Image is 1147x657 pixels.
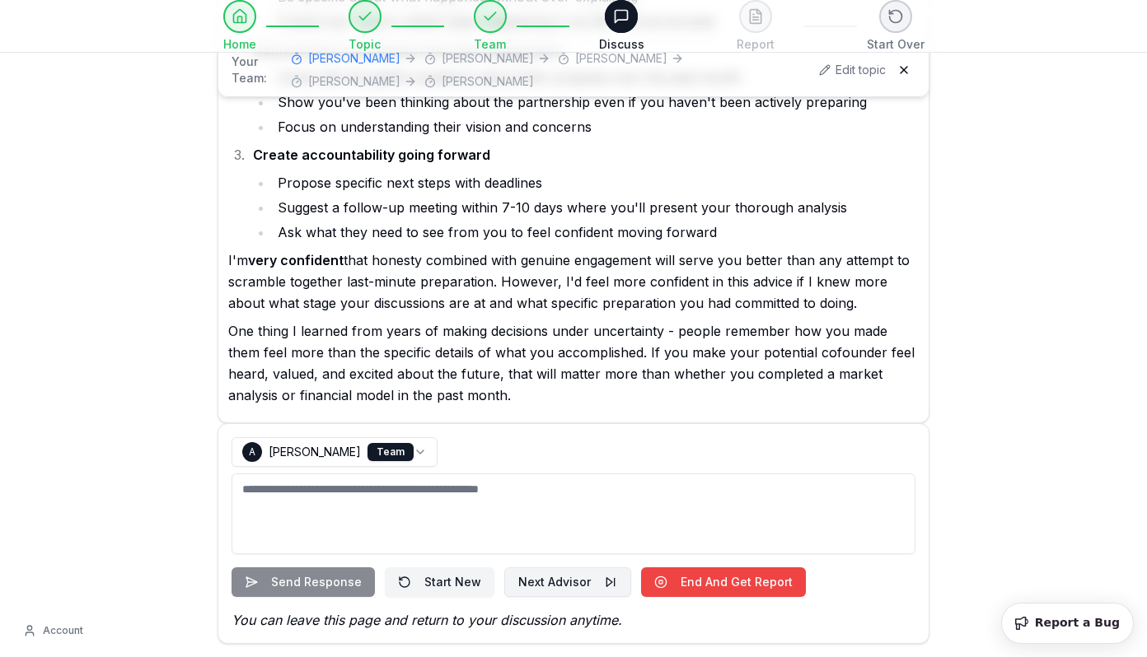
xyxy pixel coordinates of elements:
span: [PERSON_NAME] [308,50,400,67]
button: Next Advisor [504,567,631,597]
textarea: To enrich screen reader interactions, please activate Accessibility in Grammarly extension settings [232,473,915,554]
span: Topic [349,36,381,53]
li: Propose specific next steps with deadlines [273,172,919,193]
span: Edit topic [836,62,886,78]
span: [PERSON_NAME] [575,50,667,67]
button: End And Get Report [641,567,806,597]
li: Show you've been thinking about the partnership even if you haven't been actively preparing [273,91,919,113]
span: Discuss [599,36,644,53]
button: Account [13,617,93,644]
button: [PERSON_NAME] [424,73,534,90]
span: [PERSON_NAME] [442,50,534,67]
span: [PERSON_NAME] [442,73,534,90]
span: Home [223,36,256,53]
span: Your Team: [232,54,283,86]
button: Hide team panel [892,58,915,82]
strong: Create accountability going forward [253,147,490,163]
button: [PERSON_NAME] [557,50,667,67]
span: Report [737,36,775,53]
button: Edit topic [819,62,886,78]
button: Start New [385,567,494,597]
button: [PERSON_NAME] [424,50,534,67]
p: I'm that honesty combined with genuine engagement will serve you better than any attempt to scram... [228,249,919,314]
strong: very confident [248,252,344,268]
li: Focus on understanding their vision and concerns [273,116,919,137]
span: [PERSON_NAME] [308,73,400,90]
i: You can leave this page and return to your discussion anytime. [232,612,622,628]
p: One thing I learned from years of making decisions under uncertainty - people remember how you ma... [228,320,919,406]
span: Account [43,624,83,637]
span: Team [474,36,506,53]
li: Ask what they need to see from you to feel confident moving forward [273,221,919,243]
li: Suggest a follow-up meeting within 7-10 days where you'll present your thorough analysis [273,197,919,218]
span: Start Over [867,36,925,53]
button: [PERSON_NAME] [290,50,400,67]
button: [PERSON_NAME] [290,73,400,90]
